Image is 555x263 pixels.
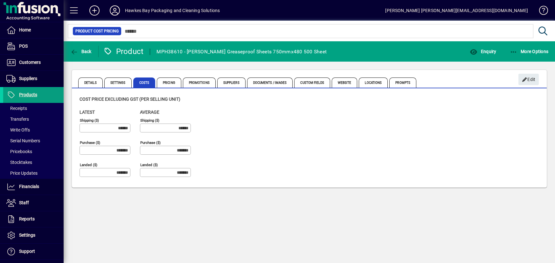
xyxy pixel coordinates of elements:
a: Support [3,244,64,260]
span: Website [332,78,357,88]
span: Staff [19,200,29,205]
span: Home [19,27,31,32]
a: Staff [3,195,64,211]
a: Write Offs [3,125,64,135]
app-page-header-button: Back [64,46,99,57]
span: POS [19,44,28,49]
a: Customers [3,55,64,71]
span: Latest [80,110,95,115]
span: Locations [359,78,388,88]
button: Edit [518,74,539,85]
span: Products [19,92,37,97]
span: Edit [522,74,536,85]
span: Settings [19,233,35,238]
mat-label: Landed ($) [80,163,97,167]
span: Receipts [6,106,27,111]
span: Promotions [183,78,216,88]
span: Average [140,110,159,115]
span: Write Offs [6,127,30,132]
span: Customers [19,60,41,65]
a: Knowledge Base [534,1,547,22]
mat-label: Landed ($) [140,163,158,167]
span: Serial Numbers [6,138,40,143]
a: Stocktakes [3,157,64,168]
a: Transfers [3,114,64,125]
span: More Options [510,49,549,54]
span: Support [19,249,35,254]
span: Reports [19,216,35,221]
button: Enquiry [468,46,498,57]
span: Documents / Images [247,78,293,88]
mat-label: Shipping ($) [80,118,99,123]
mat-label: Purchase ($) [80,140,100,145]
span: Stocktakes [6,160,32,165]
span: Suppliers [19,76,37,81]
span: Pricebooks [6,149,32,154]
a: Financials [3,179,64,195]
span: Back [70,49,92,54]
div: [PERSON_NAME] [PERSON_NAME][EMAIL_ADDRESS][DOMAIN_NAME] [385,5,528,16]
a: Settings [3,227,64,243]
span: Financials [19,184,39,189]
div: Hawkes Bay Packaging and Cleaning Solutions [125,5,220,16]
span: Custom Fields [294,78,330,88]
a: Suppliers [3,71,64,87]
span: Settings [104,78,132,88]
a: Home [3,22,64,38]
a: Reports [3,211,64,227]
span: Costs [133,78,156,88]
div: Product [103,46,144,57]
mat-label: Purchase ($) [140,140,161,145]
span: Transfers [6,117,29,122]
span: Cost price excluding GST (per selling unit) [80,97,180,102]
button: More Options [508,46,550,57]
a: POS [3,38,64,54]
span: Pricing [157,78,181,88]
div: MPH38610 - [PERSON_NAME] Greaseproof Sheets 750mmx480 500 Sheet [156,47,327,57]
span: Price Updates [6,171,38,176]
span: Prompts [389,78,416,88]
a: Pricebooks [3,146,64,157]
span: Details [78,78,103,88]
span: Suppliers [217,78,246,88]
a: Receipts [3,103,64,114]
button: Profile [105,5,125,16]
button: Add [84,5,105,16]
button: Back [69,46,93,57]
span: Enquiry [470,49,496,54]
a: Serial Numbers [3,135,64,146]
a: Price Updates [3,168,64,179]
span: Product Cost Pricing [75,28,119,34]
mat-label: Shipping ($) [140,118,159,123]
